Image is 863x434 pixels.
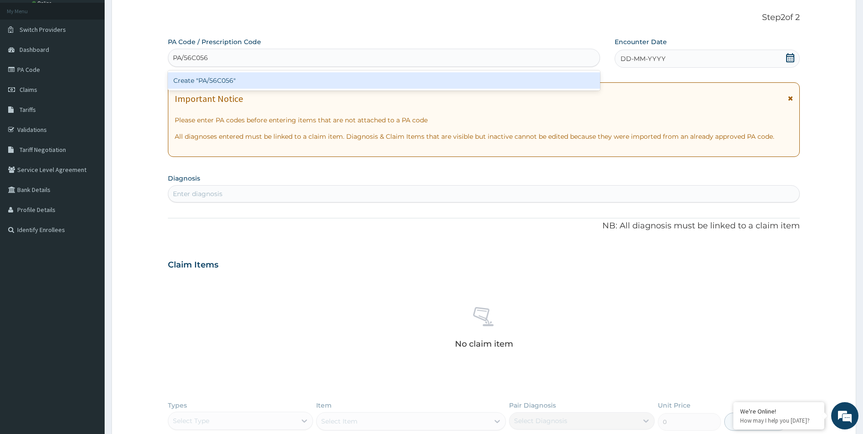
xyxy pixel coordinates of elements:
[20,25,66,34] span: Switch Providers
[740,407,818,415] div: We're Online!
[173,189,222,198] div: Enter diagnosis
[175,132,793,141] p: All diagnoses entered must be linked to a claim item. Diagnosis & Claim Items that are visible bu...
[5,248,173,280] textarea: Type your message and hit 'Enter'
[17,45,37,68] img: d_794563401_company_1708531726252_794563401
[20,106,36,114] span: Tariffs
[621,54,666,63] span: DD-MM-YYYY
[53,115,126,207] span: We're online!
[168,37,261,46] label: PA Code / Prescription Code
[740,417,818,424] p: How may I help you today?
[168,13,800,23] p: Step 2 of 2
[47,51,153,63] div: Chat with us now
[149,5,171,26] div: Minimize live chat window
[20,45,49,54] span: Dashboard
[175,116,793,125] p: Please enter PA codes before entering items that are not attached to a PA code
[175,94,243,104] h1: Important Notice
[20,86,37,94] span: Claims
[168,260,218,270] h3: Claim Items
[168,220,800,232] p: NB: All diagnosis must be linked to a claim item
[168,174,200,183] label: Diagnosis
[168,72,600,89] div: Create "PA/56C056"
[20,146,66,154] span: Tariff Negotiation
[455,339,513,348] p: No claim item
[615,37,667,46] label: Encounter Date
